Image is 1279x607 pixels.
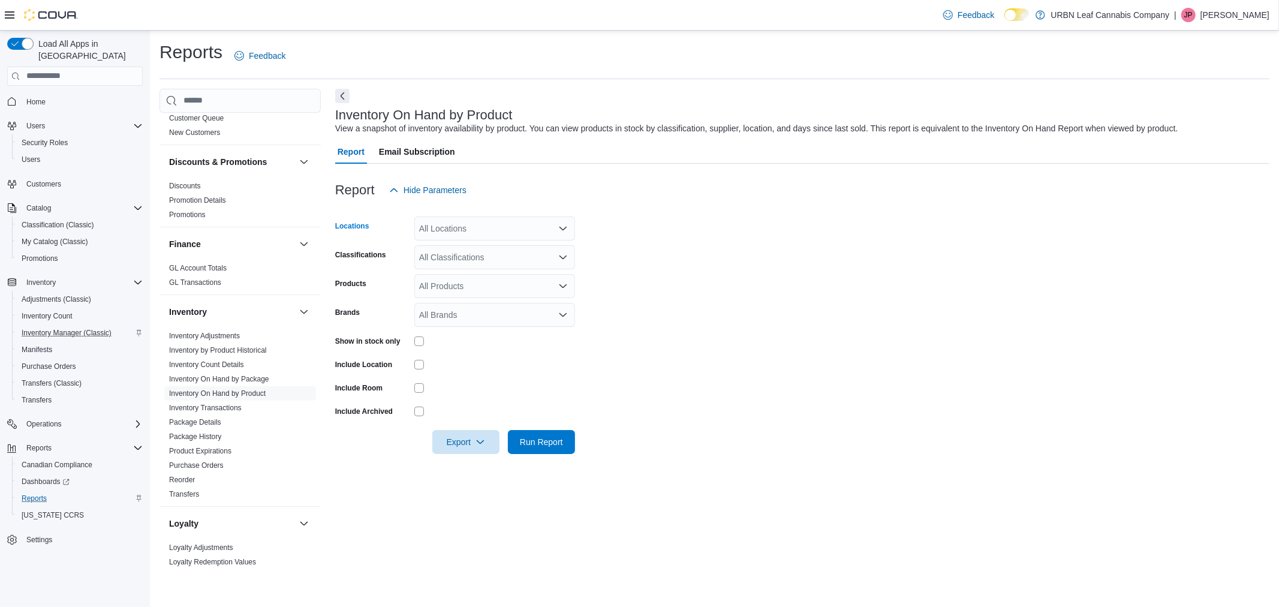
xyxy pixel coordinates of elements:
[335,250,386,260] label: Classifications
[2,93,148,110] button: Home
[249,50,285,62] span: Feedback
[169,345,267,355] span: Inventory by Product Historical
[520,436,563,448] span: Run Report
[169,128,220,137] span: New Customers
[2,531,148,548] button: Settings
[17,491,143,506] span: Reports
[335,279,366,289] label: Products
[22,378,82,388] span: Transfers (Classic)
[169,278,221,287] a: GL Transactions
[26,179,61,189] span: Customers
[22,460,92,470] span: Canadian Compliance
[12,217,148,233] button: Classification (Classic)
[12,134,148,151] button: Security Roles
[169,332,240,340] a: Inventory Adjustments
[2,200,148,217] button: Catalog
[17,393,143,407] span: Transfers
[17,152,143,167] span: Users
[17,136,73,150] a: Security Roles
[1051,8,1170,22] p: URBN Leaf Cannabis Company
[17,326,143,340] span: Inventory Manager (Classic)
[335,108,513,122] h3: Inventory On Hand by Product
[22,295,91,304] span: Adjustments (Classic)
[17,342,143,357] span: Manifests
[432,430,499,454] button: Export
[558,310,568,320] button: Open list of options
[169,306,294,318] button: Inventory
[338,140,365,164] span: Report
[22,237,88,247] span: My Catalog (Classic)
[22,275,61,290] button: Inventory
[169,182,201,190] a: Discounts
[17,309,77,323] a: Inventory Count
[12,473,148,490] a: Dashboards
[558,224,568,233] button: Open list of options
[169,404,242,412] a: Inventory Transactions
[169,156,267,168] h3: Discounts & Promotions
[169,447,231,455] a: Product Expirations
[169,543,233,552] a: Loyalty Adjustments
[17,235,93,249] a: My Catalog (Classic)
[22,95,50,109] a: Home
[22,417,67,431] button: Operations
[12,392,148,408] button: Transfers
[17,508,143,522] span: Washington CCRS
[335,336,401,346] label: Show in stock only
[26,443,52,453] span: Reports
[335,383,383,393] label: Include Room
[169,211,206,219] a: Promotions
[1004,21,1005,22] span: Dark Mode
[17,292,96,306] a: Adjustments (Classic)
[169,113,224,123] span: Customer Queue
[169,389,266,398] a: Inventory On Hand by Product
[169,461,224,470] span: Purchase Orders
[335,308,360,317] label: Brands
[22,532,143,547] span: Settings
[17,491,52,506] a: Reports
[17,342,57,357] a: Manifests
[335,407,393,416] label: Include Archived
[938,3,999,27] a: Feedback
[17,458,97,472] a: Canadian Compliance
[169,306,207,318] h3: Inventory
[17,218,99,232] a: Classification (Classic)
[297,305,311,319] button: Inventory
[169,238,294,250] button: Finance
[335,122,1178,135] div: View a snapshot of inventory availability by product. You can view products in stock by classific...
[440,430,492,454] span: Export
[169,557,256,567] span: Loyalty Redemption Values
[22,441,56,455] button: Reports
[2,440,148,456] button: Reports
[26,97,46,107] span: Home
[169,181,201,191] span: Discounts
[169,403,242,413] span: Inventory Transactions
[169,489,199,499] span: Transfers
[12,490,148,507] button: Reports
[169,196,226,205] span: Promotion Details
[384,178,471,202] button: Hide Parameters
[17,393,56,407] a: Transfers
[2,175,148,193] button: Customers
[22,119,50,133] button: Users
[12,341,148,358] button: Manifests
[17,136,143,150] span: Security Roles
[22,510,84,520] span: [US_STATE] CCRS
[169,418,221,426] a: Package Details
[22,311,73,321] span: Inventory Count
[17,376,86,390] a: Transfers (Classic)
[508,430,575,454] button: Run Report
[17,359,81,374] a: Purchase Orders
[404,184,467,196] span: Hide Parameters
[169,360,244,369] a: Inventory Count Details
[169,156,294,168] button: Discounts & Promotions
[1181,8,1196,22] div: Jess Pettitt
[169,432,221,441] a: Package History
[169,476,195,484] a: Reorder
[26,419,62,429] span: Operations
[2,118,148,134] button: Users
[297,155,311,169] button: Discounts & Promotions
[22,138,68,148] span: Security Roles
